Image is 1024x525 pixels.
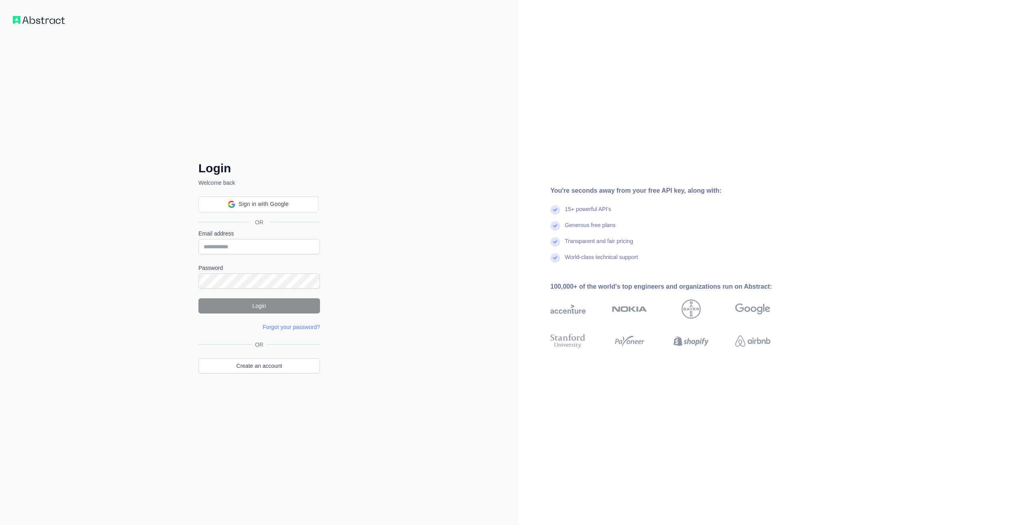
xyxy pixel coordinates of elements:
[238,200,288,208] span: Sign in with Google
[198,264,320,272] label: Password
[550,221,560,231] img: check mark
[198,358,320,373] a: Create an account
[198,298,320,313] button: Login
[735,332,770,350] img: airbnb
[550,237,560,247] img: check mark
[550,205,560,215] img: check mark
[682,299,701,319] img: bayer
[198,161,320,176] h2: Login
[565,205,611,221] div: 15+ powerful API's
[198,179,320,187] p: Welcome back
[263,324,320,330] a: Forgot your password?
[565,253,638,269] div: World-class technical support
[249,218,270,226] span: OR
[550,253,560,263] img: check mark
[550,186,796,196] div: You're seconds away from your free API key, along with:
[735,299,770,319] img: google
[13,16,65,24] img: Workflow
[565,221,616,237] div: Generous free plans
[612,299,647,319] img: nokia
[252,341,267,349] span: OR
[550,282,796,291] div: 100,000+ of the world's top engineers and organizations run on Abstract:
[198,196,318,212] div: Sign in with Google
[550,299,586,319] img: accenture
[565,237,633,253] div: Transparent and fair pricing
[198,230,320,238] label: Email address
[550,332,586,350] img: stanford university
[674,332,709,350] img: shopify
[612,332,647,350] img: payoneer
